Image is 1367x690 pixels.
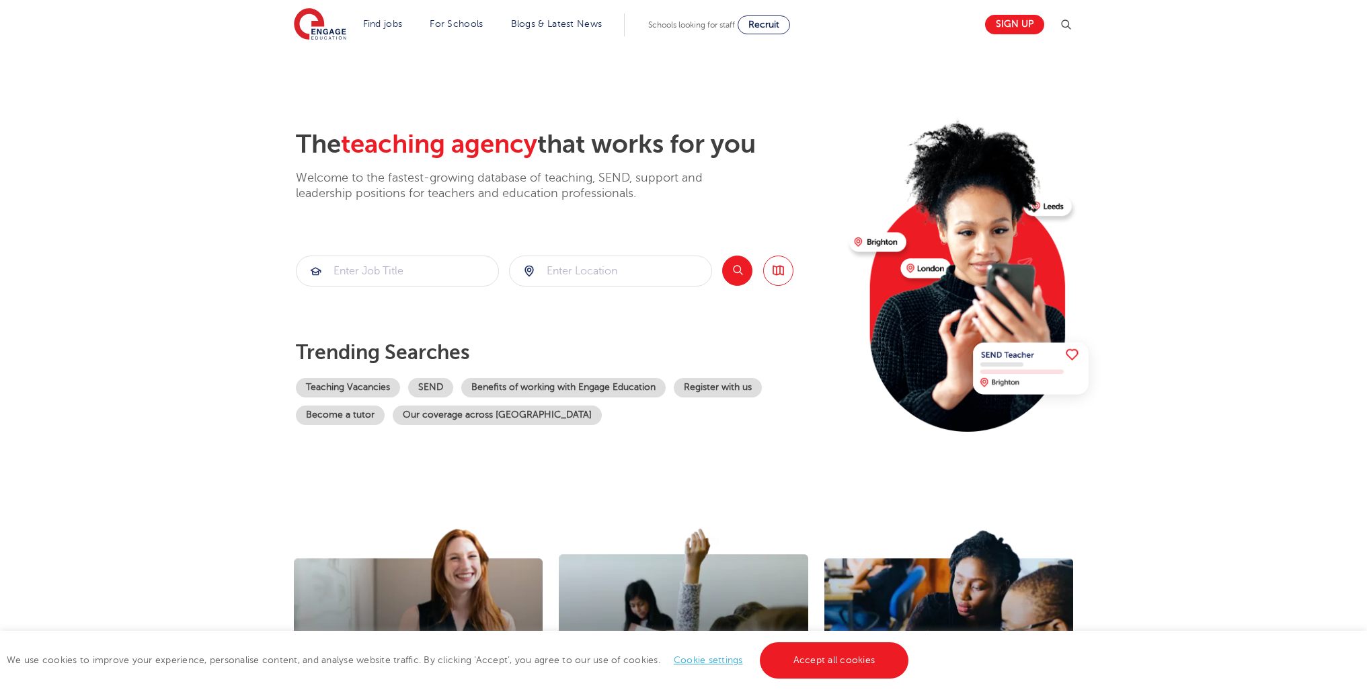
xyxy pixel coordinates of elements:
[7,655,912,665] span: We use cookies to improve your experience, personalise content, and analyse website traffic. By c...
[296,340,838,365] p: Trending searches
[511,19,602,29] a: Blogs & Latest News
[738,15,790,34] a: Recruit
[294,8,346,42] img: Engage Education
[363,19,403,29] a: Find jobs
[748,20,779,30] span: Recruit
[430,19,483,29] a: For Schools
[296,170,740,202] p: Welcome to the fastest-growing database of teaching, SEND, support and leadership positions for t...
[648,20,735,30] span: Schools looking for staff
[985,15,1044,34] a: Sign up
[760,642,909,679] a: Accept all cookies
[510,256,711,286] input: Submit
[722,256,752,286] button: Search
[296,378,400,397] a: Teaching Vacancies
[674,655,743,665] a: Cookie settings
[509,256,712,286] div: Submit
[296,129,838,160] h2: The that works for you
[393,406,602,425] a: Our coverage across [GEOGRAPHIC_DATA]
[297,256,498,286] input: Submit
[408,378,453,397] a: SEND
[296,406,385,425] a: Become a tutor
[461,378,666,397] a: Benefits of working with Engage Education
[341,130,537,159] span: teaching agency
[296,256,499,286] div: Submit
[674,378,762,397] a: Register with us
